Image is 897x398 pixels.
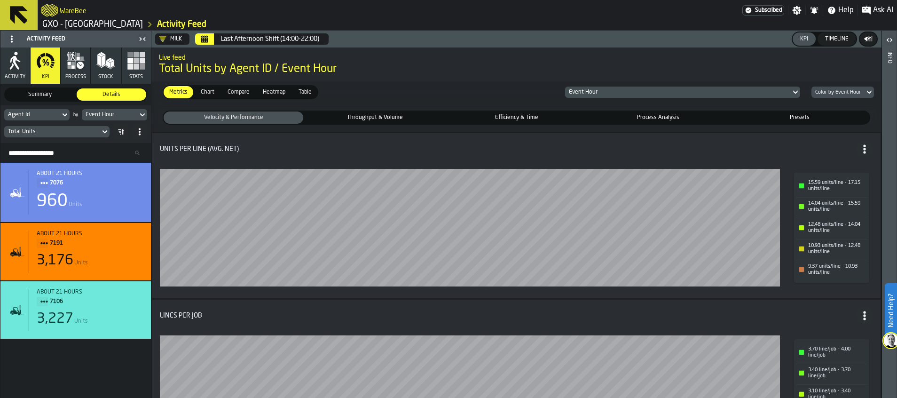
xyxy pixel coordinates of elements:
a: link-to-/wh/i/ae0cd702-8cb1-4091-b3be-0aee77957c79/settings/billing [742,5,784,16]
span: KPI [42,74,49,80]
div: Title [37,289,143,307]
nav: Breadcrumb [41,19,467,30]
label: button-switch-multi-Summary [4,88,76,102]
div: stat- [152,133,881,298]
div: 10.93 units/line - 12.48 units/line [808,243,866,255]
div: Title [37,231,143,248]
span: Stats [129,74,143,80]
button: button-Timeline [818,32,856,46]
a: link-to-/wh/i/ae0cd702-8cb1-4091-b3be-0aee77957c79 [42,19,143,30]
div: Activity Feed [2,32,136,47]
div: Title [160,141,873,158]
div: stat- [0,163,151,222]
span: 7106 [50,296,136,307]
div: DropdownMenuValue-eventHour [82,109,147,120]
div: thumb [164,86,193,98]
div: Last Afternoon Shift (14:00-22:00) [220,35,319,43]
span: Velocity & Performance [165,113,301,122]
h2: Sub Title [60,6,87,15]
span: Units [74,318,88,325]
a: logo-header [41,2,58,19]
div: Start: 15/09/2025, 14:23:56 - End: 15/09/2025, 21:42:03 [37,289,143,295]
label: button-switch-multi-Efficiency & Time [446,111,587,125]
div: thumb [195,86,220,98]
div: 14.04 units/line - 15.59 units/line [808,200,866,213]
span: Details [79,90,144,99]
div: stat- [0,281,151,339]
div: Title [37,170,143,188]
div: thumb [293,86,317,98]
div: 3.70 line/job - 4.00 line/job [808,346,866,358]
div: 960 [37,192,68,211]
div: Title [160,307,873,324]
button: Select date range [215,30,325,48]
label: button-switch-multi-Compare [221,85,256,99]
label: button-toggle-Open [883,32,896,49]
label: button-switch-multi-Velocity & Performance [163,111,304,125]
div: DropdownMenuValue-agentId [8,111,56,118]
div: DropdownMenuValue-eventHour [565,87,801,98]
div: 15.59 units/line - 17.15 units/line [808,180,866,192]
div: Select date range [195,33,329,45]
div: 9.37 units/line - 10.93 units/line [808,263,866,276]
div: thumb [164,111,303,124]
div: Start: 15/09/2025, 14:22:46 - End: 15/09/2025, 21:51:22 [37,231,143,237]
div: Units per Line (Avg. Net) [160,145,239,153]
div: thumb [588,111,728,124]
div: thumb [730,111,869,124]
label: button-switch-multi-Throughput & Volume [304,111,446,125]
h2: Sub Title [159,52,874,62]
label: button-toggle-Ask AI [858,5,897,16]
label: button-toggle-Settings [788,6,805,15]
button: button-KPI [793,32,816,46]
span: Summary [7,90,73,99]
label: button-toggle-Notifications [806,6,823,15]
div: DropdownMenuValue-PWxu1G1c-bias9K3b0PzO [155,33,189,45]
div: stat- [0,223,151,280]
label: button-switch-multi-Presets [729,111,870,125]
label: button-toggle-Close me [136,33,149,45]
div: thumb [5,88,75,101]
div: thumb [257,86,291,98]
div: DropdownMenuValue-PWxu1G1c-bias9K3b0PzO [159,35,182,43]
div: Start: 15/09/2025, 14:13:26 - End: 15/09/2025, 16:56:09 [37,170,143,177]
span: Chart [197,88,218,96]
span: Process Analysis [590,113,726,122]
label: button-switch-multi-Chart [194,85,221,99]
div: about 21 hours [37,231,143,237]
div: 3.40 line/job - 3.70 line/job [808,367,866,379]
span: 7191 [50,238,136,248]
span: Ask AI [873,5,893,16]
div: DropdownMenuValue-eventHour [569,89,787,96]
span: Table [295,88,315,96]
label: button-switch-multi-Heatmap [256,85,292,99]
div: thumb [222,86,255,98]
span: Throughput & Volume [307,113,443,122]
div: by [73,112,78,118]
span: Compare [224,88,253,96]
span: Efficiency & Time [448,113,584,122]
div: Lines per Job [160,312,202,319]
div: thumb [77,88,146,101]
div: 3,176 [37,252,73,269]
header: Info [882,31,897,398]
div: DropdownMenuValue-bucket [815,89,861,96]
span: Total Units by Agent ID / Event Hour [159,62,874,77]
div: DropdownMenuValue-agentId [4,109,70,120]
div: thumb [305,111,445,124]
span: Units [74,260,88,266]
button: button- [860,32,877,46]
div: Timeline [821,36,852,42]
span: Subscribed [755,7,782,14]
div: DropdownMenuValue-uomCount [8,128,96,135]
div: about 21 hours [37,289,143,295]
div: KPI [796,36,812,42]
label: button-switch-multi-Metrics [163,85,194,99]
div: DropdownMenuValue-bucket [808,87,874,98]
div: thumb [447,111,586,124]
span: process [65,74,86,80]
a: link-to-/wh/i/ae0cd702-8cb1-4091-b3be-0aee77957c79/feed/fdc57e91-80c9-44dd-92cd-81c982b068f3 [157,19,206,30]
